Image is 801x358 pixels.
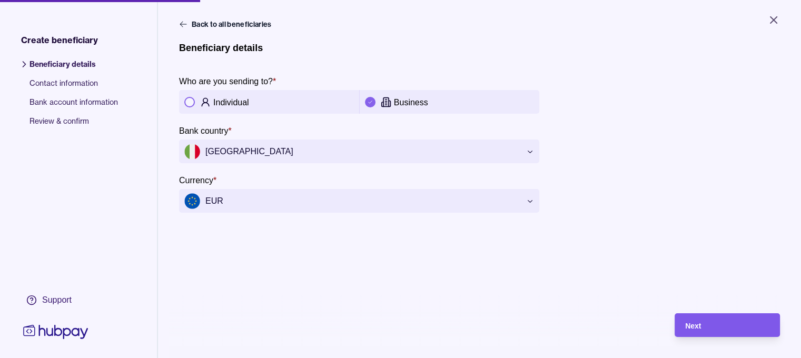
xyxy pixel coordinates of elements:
p: Currency [179,176,213,185]
p: Bank country [179,126,228,135]
span: Create beneficiary [21,34,98,46]
button: Close [755,8,793,32]
span: Beneficiary details [29,59,118,78]
a: Support [21,289,91,311]
label: Currency [179,174,216,186]
label: Who are you sending to? [179,75,276,87]
button: Back to all beneficiaries [179,19,274,29]
p: Who are you sending to? [179,77,273,86]
p: Business [394,98,428,107]
p: Individual [213,98,249,107]
label: Bank country [179,124,232,137]
span: Next [685,322,701,330]
span: Contact information [29,78,118,97]
div: Support [42,294,72,306]
button: Next [675,313,780,337]
span: Review & confirm [29,116,118,135]
span: Bank account information [29,97,118,116]
h1: Beneficiary details [179,42,263,54]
